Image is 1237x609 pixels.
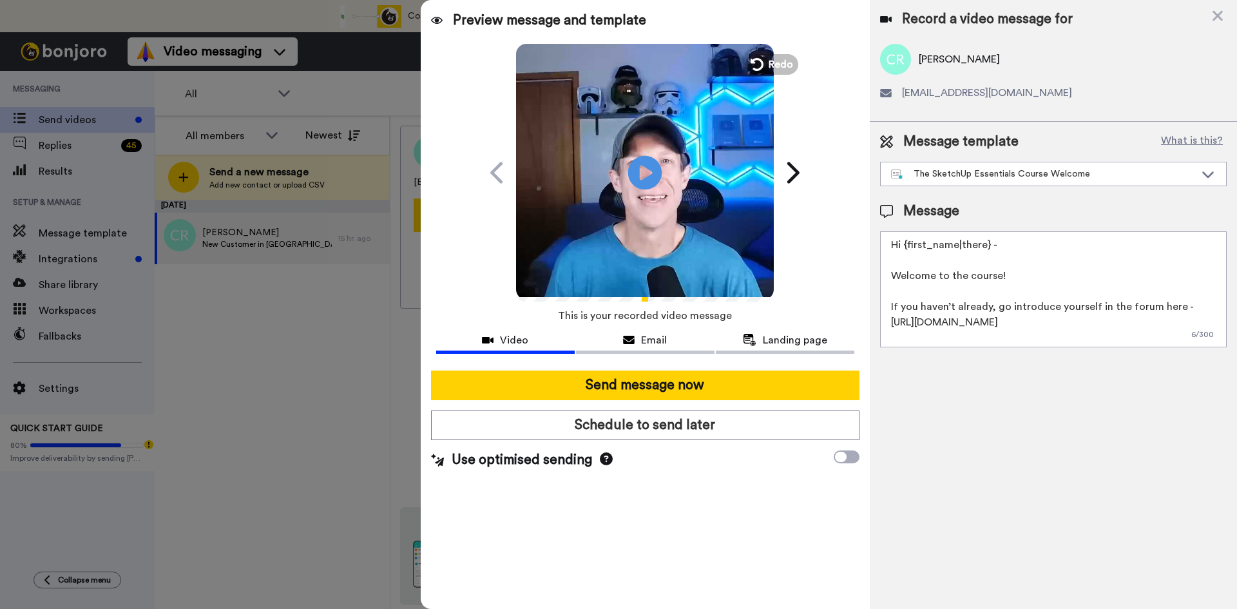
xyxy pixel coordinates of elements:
button: What is this? [1157,132,1227,151]
button: Send message now [431,371,859,400]
span: Message [903,202,959,221]
span: This is your recorded video message [558,302,732,330]
span: Landing page [763,333,827,348]
span: Use optimised sending [452,450,592,470]
textarea: Hi {first_name|there} - Welcome to the course! If you haven’t already, go introduce yourself in t... [880,231,1227,347]
div: The SketchUp Essentials Course Welcome [891,168,1195,180]
span: Message template [903,132,1019,151]
span: Video [500,333,528,348]
img: nextgen-template.svg [891,169,903,180]
span: Email [641,333,667,348]
button: Schedule to send later [431,411,859,440]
